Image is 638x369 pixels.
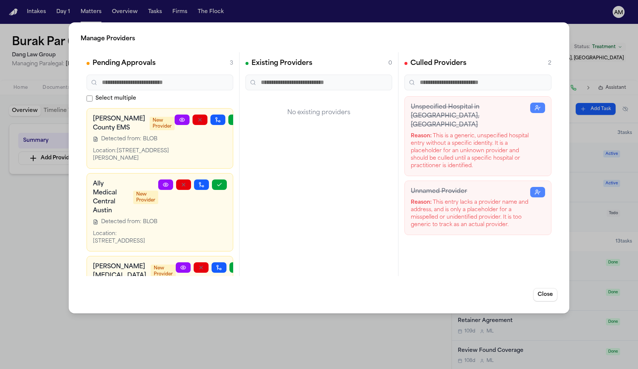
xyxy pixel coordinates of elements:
[411,200,432,205] strong: Reason:
[411,199,530,229] div: This entry lacks a provider name and address, and is only a placeholder for a misspelled or unide...
[228,115,243,125] button: Approve
[530,103,545,113] button: Restore Provider
[81,34,557,43] h2: Manage Providers
[229,262,244,273] button: Approve
[87,96,93,101] input: Select multiple
[530,187,545,197] button: Restore Provider
[411,103,530,129] h3: Unspecified Hospital in [GEOGRAPHIC_DATA], [GEOGRAPHIC_DATA]
[245,96,392,129] div: No existing providers
[158,179,173,190] a: View Provider
[93,179,129,215] h3: Ally Medical Central Austin
[411,132,530,170] div: This is a generic, unspecified hospital entry without a specific identity. It is a placeholder fo...
[176,262,191,273] a: View Provider
[251,58,312,69] h2: Existing Providers
[175,115,190,125] a: View Provider
[151,265,176,278] span: New Provider
[548,60,551,67] span: 2
[96,95,136,102] span: Select multiple
[533,288,557,301] button: Close
[176,179,191,190] button: Reject
[388,60,392,67] span: 0
[133,191,158,204] span: New Provider
[93,147,175,162] div: Location: [STREET_ADDRESS][PERSON_NAME]
[194,262,209,273] button: Reject
[93,58,156,69] h2: Pending Approvals
[101,135,157,143] span: Detected from: BLOB
[210,115,225,125] button: Merge
[93,115,145,132] h3: [PERSON_NAME] County EMS
[212,262,226,273] button: Merge
[101,218,157,226] span: Detected from: BLOB
[93,262,146,280] h3: [PERSON_NAME] [MEDICAL_DATA]
[410,58,466,69] h2: Culled Providers
[212,179,227,190] button: Approve
[411,133,432,139] strong: Reason:
[230,60,233,67] span: 3
[93,230,158,245] div: Location: [STREET_ADDRESS]
[193,115,207,125] button: Reject
[150,117,175,130] span: New Provider
[194,179,209,190] button: Merge
[411,187,530,196] h3: Unnamed Provider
